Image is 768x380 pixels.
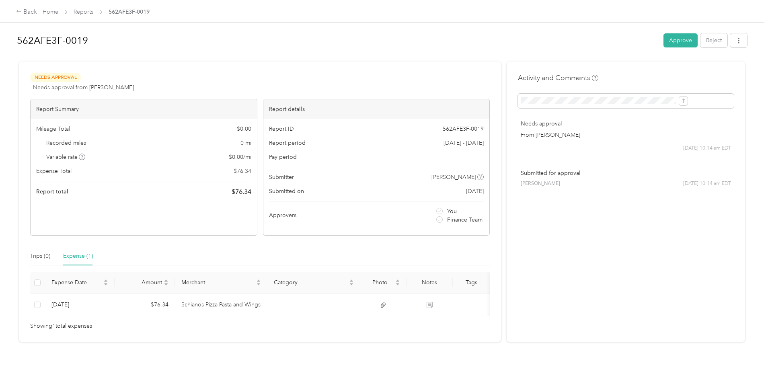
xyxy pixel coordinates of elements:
[46,153,86,161] span: Variable rate
[109,8,150,16] span: 562AFE3F-0019
[51,279,102,286] span: Expense Date
[466,187,484,195] span: [DATE]
[431,173,476,181] span: [PERSON_NAME]
[256,278,261,283] span: caret-up
[36,187,68,196] span: Report total
[36,125,70,133] span: Mileage Total
[447,216,483,224] span: Finance Team
[74,8,93,15] a: Reports
[234,167,251,175] span: $ 76.34
[683,145,731,152] span: [DATE] 10:14 am EDT
[103,278,108,283] span: caret-up
[444,139,484,147] span: [DATE] - [DATE]
[30,252,50,261] div: Trips (0)
[269,187,304,195] span: Submitted on
[407,272,453,294] th: Notes
[269,139,306,147] span: Report period
[447,207,457,216] span: You
[521,169,731,177] p: Submitted for approval
[349,282,354,287] span: caret-down
[269,153,297,161] span: Pay period
[459,279,483,286] div: Tags
[240,139,251,147] span: 0 mi
[723,335,768,380] iframe: Everlance-gr Chat Button Frame
[31,99,257,119] div: Report Summary
[164,282,168,287] span: caret-down
[46,139,86,147] span: Recorded miles
[36,167,72,175] span: Expense Total
[521,180,560,187] span: [PERSON_NAME]
[395,282,400,287] span: caret-down
[229,153,251,161] span: $ 0.00 / mi
[115,294,175,316] td: $76.34
[115,272,175,294] th: Amount
[453,294,490,316] td: -
[269,211,296,220] span: Approvers
[274,279,347,286] span: Category
[700,33,727,47] button: Reject
[269,173,294,181] span: Submitter
[256,282,261,287] span: caret-down
[521,131,731,139] p: From [PERSON_NAME]
[470,301,472,308] span: -
[33,83,134,92] span: Needs approval from [PERSON_NAME]
[443,125,484,133] span: 562AFE3F-0019
[267,272,360,294] th: Category
[518,73,598,83] h4: Activity and Comments
[175,294,268,316] td: Schianos Pizza Pasta and Wings
[367,279,394,286] span: Photo
[521,119,731,128] p: Needs approval
[663,33,698,47] button: Approve
[164,278,168,283] span: caret-up
[63,252,93,261] div: Expense (1)
[237,125,251,133] span: $ 0.00
[121,279,162,286] span: Amount
[395,278,400,283] span: caret-up
[232,187,251,197] span: $ 76.34
[30,73,81,82] span: Needs Approval
[43,8,58,15] a: Home
[181,279,255,286] span: Merchant
[17,31,658,50] h1: 562AFE3F-0019
[683,180,731,187] span: [DATE] 10:14 am EDT
[269,125,294,133] span: Report ID
[16,7,37,17] div: Back
[175,272,268,294] th: Merchant
[360,272,407,294] th: Photo
[45,272,115,294] th: Expense Date
[349,278,354,283] span: caret-up
[45,294,115,316] td: 8-22-2025
[263,99,490,119] div: Report details
[453,272,490,294] th: Tags
[30,322,92,331] span: Showing 1 total expenses
[103,282,108,287] span: caret-down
